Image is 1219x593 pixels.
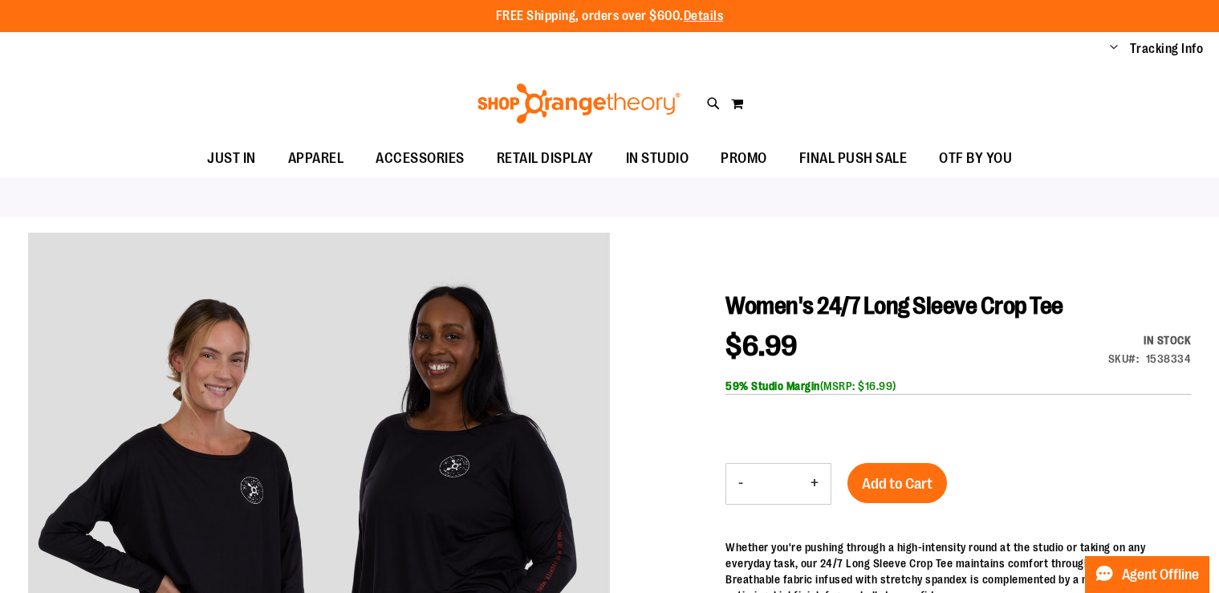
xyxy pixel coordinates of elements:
[783,140,924,177] a: FINAL PUSH SALE
[923,140,1028,177] a: OTF BY YOU
[799,140,908,177] span: FINAL PUSH SALE
[360,140,481,177] a: ACCESSORIES
[721,140,767,177] span: PROMO
[1108,332,1192,348] div: In stock
[1122,567,1199,583] span: Agent Offline
[1108,352,1140,365] strong: SKU
[847,463,947,503] button: Add to Cart
[939,140,1012,177] span: OTF BY YOU
[1108,332,1192,348] div: Availability
[481,140,610,177] a: RETAIL DISPLAY
[1130,40,1204,58] a: Tracking Info
[725,292,1063,319] span: Women's 24/7 Long Sleeve Crop Tee
[496,7,724,26] p: FREE Shipping, orders over $600.
[626,140,689,177] span: IN STUDIO
[1110,41,1118,57] button: Account menu
[191,140,272,177] a: JUST IN
[376,140,465,177] span: ACCESSORIES
[610,140,705,177] a: IN STUDIO
[497,140,594,177] span: RETAIL DISPLAY
[755,465,798,503] input: Product quantity
[798,464,831,504] button: Increase product quantity
[862,475,933,493] span: Add to Cart
[705,140,783,177] a: PROMO
[726,464,755,504] button: Decrease product quantity
[475,83,683,124] img: Shop Orangetheory
[725,330,798,363] span: $6.99
[272,140,360,177] a: APPAREL
[725,380,820,392] b: 59% Studio Margin
[207,140,256,177] span: JUST IN
[1085,556,1209,593] button: Agent Offline
[725,378,1191,394] div: (MSRP: $16.99)
[288,140,344,177] span: APPAREL
[684,9,724,23] a: Details
[1146,351,1192,367] div: 1538334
